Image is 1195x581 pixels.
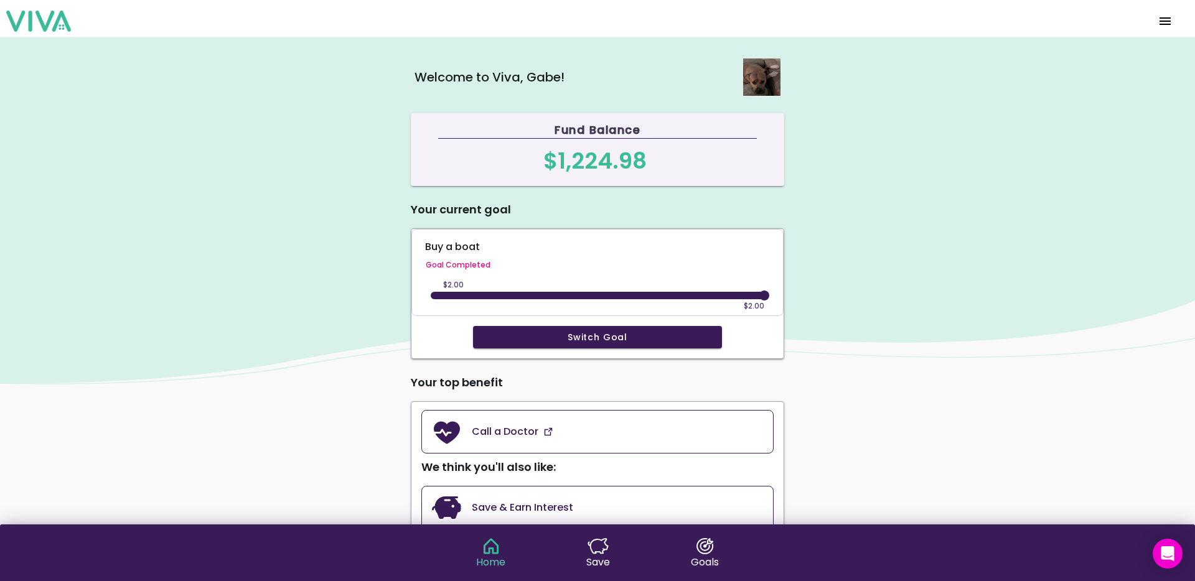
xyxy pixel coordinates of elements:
img: singleWord.home [480,538,502,554]
ion-text: Switch Goal [568,333,627,342]
ion-text: Home [476,554,505,570]
a: singleWord.homeHome [476,538,505,569]
ion-text: Fund Balance [438,121,756,139]
img: amenity [543,427,553,437]
a: Switch Goal [421,326,774,348]
p: Your current goal [411,201,784,218]
p: Buy a boat [425,239,773,264]
a: Buy a boatGoal Completed$2.00$2.00 [411,229,784,316]
ion-text: Save & Earn Interest [472,500,573,515]
img: singleWord.goals [695,538,716,554]
img: amenity [432,417,462,447]
a: singleWord.goalsGoals [691,538,719,569]
img: singleWord.save [588,538,609,554]
p: Your top benefit [411,374,784,391]
a: Call a Doctor [421,410,774,453]
ion-text: Call a Doctor [472,424,538,439]
ion-text: Save [586,554,610,570]
ion-text: $1,224.98 [543,145,647,177]
ion-text: Goal Completed [426,259,773,271]
ion-text: Goals [691,554,719,570]
span: $2.00 [443,279,464,290]
a: Fund Balance$1,224.98 [411,113,784,186]
div: Open Intercom Messenger [1153,539,1183,569]
ion-text: We think you'll also like : [421,459,556,475]
a: singleWord.saveSave [586,538,610,569]
ion-text: Welcome to Viva , Gabe! [415,68,565,86]
img: amenity [432,493,462,523]
span: $2.00 [744,300,764,311]
a: Save & Earn Interest [421,486,774,529]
